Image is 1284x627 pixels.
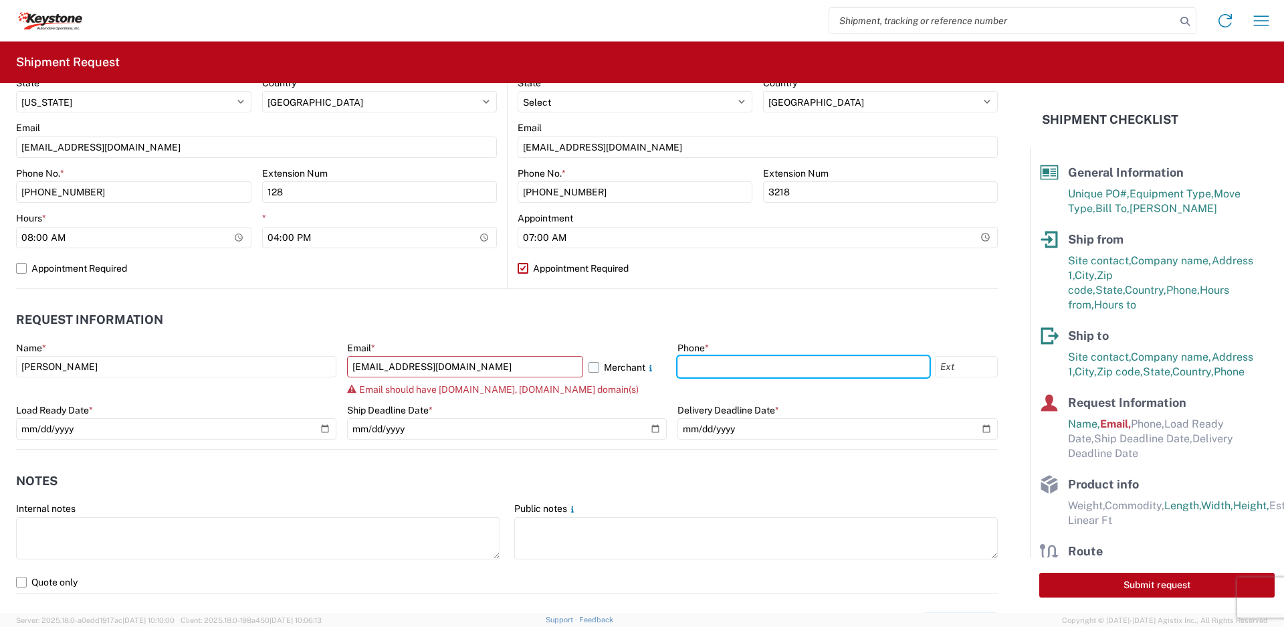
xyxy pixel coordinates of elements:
label: Country [763,77,801,89]
input: Ext [935,356,998,377]
label: State [518,77,545,89]
span: [DATE] 10:06:13 [270,616,322,624]
label: Public notes [514,503,578,515]
span: General Information [1068,165,1184,179]
label: Hours [16,212,46,224]
a: Feedback [579,616,613,624]
span: Phone, [1131,418,1164,430]
label: Email [347,342,375,354]
span: Email, [1100,418,1131,430]
span: State, [1095,284,1125,296]
input: Shipment, tracking or reference number [829,8,1176,33]
span: Country, [1125,284,1166,296]
span: [DATE] 10:10:00 [122,616,175,624]
span: Country, [1172,365,1214,378]
h2: Shipment Checklist [1042,112,1178,128]
a: Support [546,616,579,624]
span: Phone, [1166,284,1200,296]
label: Email [518,122,542,134]
span: Ship to [1068,329,1109,343]
label: Delivery Deadline Date [677,404,779,416]
label: Appointment Required [518,258,998,279]
label: Merchant [588,356,667,377]
label: Country [262,77,300,89]
span: Commodity, [1105,499,1164,512]
span: Weight, [1068,499,1105,512]
h2: Notes [16,474,58,488]
span: Name, [1068,418,1100,430]
label: Internal notes [16,503,76,515]
span: Company name, [1131,254,1212,267]
span: Copyright © [DATE]-[DATE] Agistix Inc., All Rights Reserved [1062,614,1268,626]
label: Name [16,342,46,354]
span: State, [1143,365,1172,378]
span: Ship from [1068,232,1123,246]
span: Site contact, [1068,254,1131,267]
span: Server: 2025.18.0-a0edd1917ac [16,616,175,624]
label: State [16,77,43,89]
label: Appointment [518,212,573,224]
span: Equipment Type, [1130,187,1214,200]
label: Load Ready Date [16,404,93,416]
span: Company name, [1131,351,1212,363]
label: Phone No. [16,167,64,179]
span: Length, [1164,499,1201,512]
button: Submit request [1039,573,1275,598]
label: Extension Num [262,167,328,179]
span: Width, [1201,499,1233,512]
label: Quote only [16,571,998,593]
span: Client: 2025.18.0-198a450 [181,616,322,624]
label: Ship Deadline Date [347,404,433,416]
span: Phone [1214,365,1245,378]
span: Ship Deadline Date, [1094,432,1192,445]
span: Zip code, [1097,365,1143,378]
span: Hours to [1094,298,1136,311]
span: Request Information [1068,395,1186,410]
span: Route [1068,544,1103,558]
span: [PERSON_NAME] [1130,202,1217,215]
label: Phone [677,342,709,354]
span: City, [1075,365,1097,378]
h2: Shipment Request [16,54,120,70]
label: Appointment Required [16,258,497,279]
span: Unique PO#, [1068,187,1130,200]
h2: Request Information [16,313,163,327]
span: Product info [1068,477,1139,491]
span: Height, [1233,499,1269,512]
label: Extension Num [763,167,829,179]
label: Email [16,122,40,134]
span: Site contact, [1068,351,1131,363]
label: Phone No. [518,167,566,179]
span: City, [1075,269,1097,282]
span: Bill To, [1095,202,1130,215]
span: Email should have [DOMAIN_NAME], [DOMAIN_NAME] domain(s) [359,384,639,395]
